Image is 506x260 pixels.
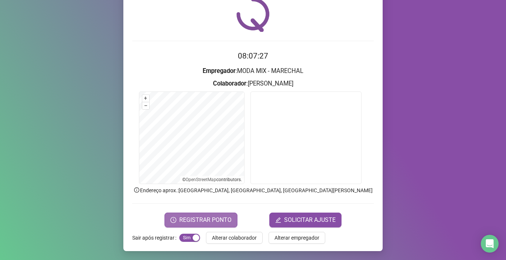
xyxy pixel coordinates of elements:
label: Sair após registrar [132,232,179,244]
span: REGISTRAR PONTO [179,216,232,224]
button: – [142,102,149,109]
time: 08:07:27 [238,51,268,60]
span: clock-circle [170,217,176,223]
strong: Empregador [203,67,236,74]
button: + [142,95,149,102]
button: Alterar empregador [269,232,325,244]
span: Alterar colaborador [212,234,257,242]
p: Endereço aprox. : [GEOGRAPHIC_DATA], [GEOGRAPHIC_DATA], [GEOGRAPHIC_DATA][PERSON_NAME] [132,186,374,194]
a: OpenStreetMap [186,177,216,182]
span: edit [275,217,281,223]
button: editSOLICITAR AJUSTE [269,213,342,227]
span: Alterar empregador [274,234,319,242]
li: © contributors. [182,177,242,182]
span: info-circle [133,187,140,193]
span: SOLICITAR AJUSTE [284,216,336,224]
h3: : [PERSON_NAME] [132,79,374,89]
h3: : MODA MIX - MARECHAL [132,66,374,76]
button: Alterar colaborador [206,232,263,244]
strong: Colaborador [213,80,246,87]
button: REGISTRAR PONTO [164,213,237,227]
div: Open Intercom Messenger [481,235,499,253]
